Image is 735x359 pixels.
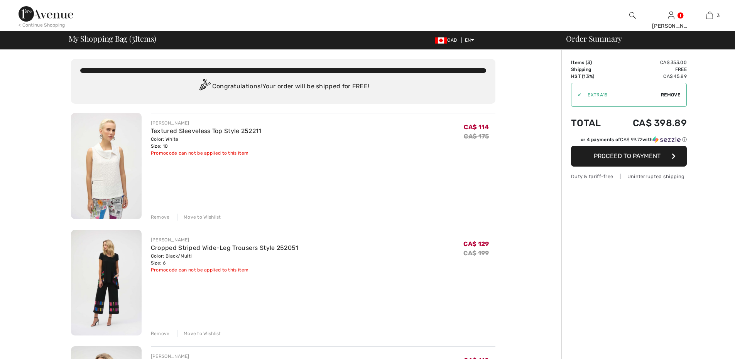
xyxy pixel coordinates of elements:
div: [PERSON_NAME] [151,120,262,126]
div: [PERSON_NAME] [151,236,299,243]
a: Cropped Striped Wide-Leg Trousers Style 252051 [151,244,299,251]
div: Color: White Size: 10 [151,136,262,150]
s: CA$ 175 [464,133,489,140]
span: 3 [587,60,590,65]
img: Sezzle [653,136,681,143]
td: CA$ 45.89 [612,73,687,80]
div: Move to Wishlist [177,330,221,337]
div: or 4 payments of with [581,136,687,143]
td: HST (13%) [571,73,612,80]
div: Color: Black/Multi Size: 6 [151,253,299,266]
div: Remove [151,214,170,221]
img: Congratulation2.svg [197,79,212,94]
span: Proceed to Payment [594,152,661,160]
td: Free [612,66,687,73]
img: Cropped Striped Wide-Leg Trousers Style 252051 [71,230,142,336]
div: Congratulations! Your order will be shipped for FREE! [80,79,486,94]
span: CA$ 99.72 [620,137,642,142]
img: 1ère Avenue [19,6,73,22]
img: Canadian Dollar [435,37,447,44]
div: Order Summary [557,35,730,42]
div: ✔ [571,91,581,98]
a: Sign In [668,12,674,19]
input: Promo code [581,83,661,106]
a: 3 [691,11,728,20]
img: search the website [629,11,636,20]
div: [PERSON_NAME] [652,22,690,30]
div: or 4 payments ofCA$ 99.72withSezzle Click to learn more about Sezzle [571,136,687,146]
button: Proceed to Payment [571,146,687,167]
span: My Shopping Bag ( Items) [69,35,157,42]
span: 3 [717,12,720,19]
img: My Bag [706,11,713,20]
span: CAD [435,37,460,43]
s: CA$ 199 [463,249,489,257]
td: CA$ 353.00 [612,59,687,66]
div: Remove [151,330,170,337]
td: CA$ 398.89 [612,110,687,136]
div: Promocode can not be applied to this item [151,150,262,157]
a: Textured Sleeveless Top Style 252211 [151,127,262,135]
span: EN [465,37,475,43]
span: 3 [132,33,135,43]
td: Items ( ) [571,59,612,66]
td: Total [571,110,612,136]
div: Promocode can not be applied to this item [151,266,299,273]
span: Remove [661,91,680,98]
div: Duty & tariff-free | Uninterrupted shipping [571,173,687,180]
div: Move to Wishlist [177,214,221,221]
span: CA$ 129 [463,240,489,248]
img: My Info [668,11,674,20]
img: Textured Sleeveless Top Style 252211 [71,113,142,219]
td: Shipping [571,66,612,73]
span: CA$ 114 [464,123,489,131]
div: < Continue Shopping [19,22,65,29]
